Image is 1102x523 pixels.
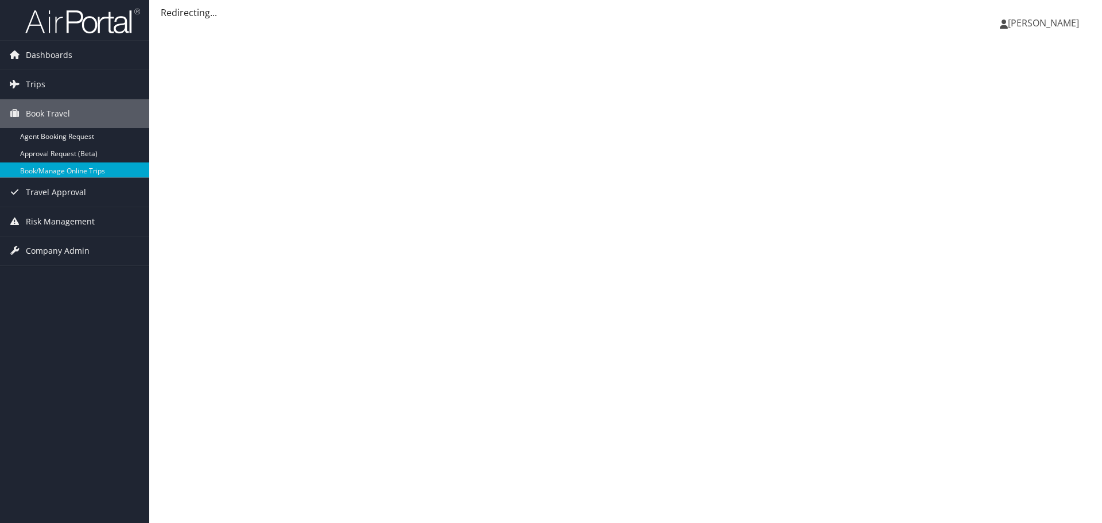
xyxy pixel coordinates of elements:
[26,41,72,69] span: Dashboards
[26,207,95,236] span: Risk Management
[26,70,45,99] span: Trips
[26,178,86,207] span: Travel Approval
[161,6,1091,20] div: Redirecting...
[26,237,90,265] span: Company Admin
[1008,17,1079,29] span: [PERSON_NAME]
[25,7,140,34] img: airportal-logo.png
[26,99,70,128] span: Book Travel
[1000,6,1091,40] a: [PERSON_NAME]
